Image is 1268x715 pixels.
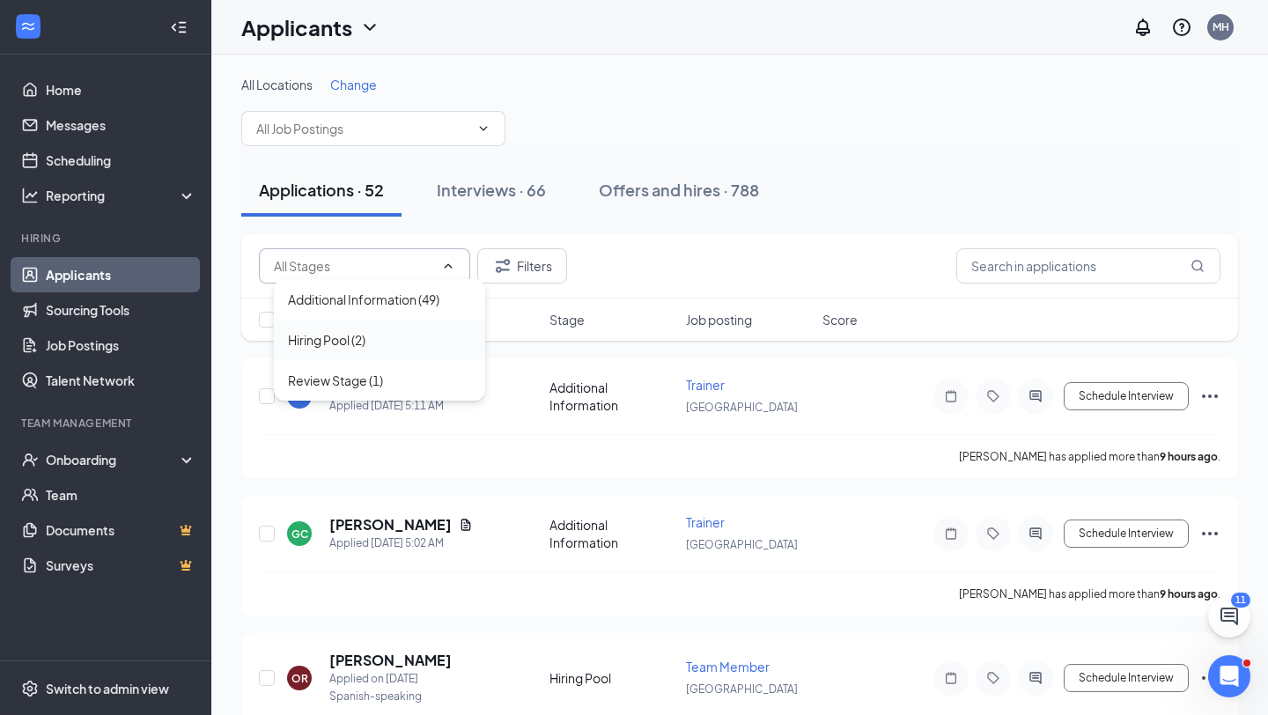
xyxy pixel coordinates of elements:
[686,311,752,328] span: Job posting
[822,311,858,328] span: Score
[956,248,1220,284] input: Search in applications
[1064,382,1189,410] button: Schedule Interview
[329,534,473,552] div: Applied [DATE] 5:02 AM
[21,416,193,431] div: Team Management
[940,671,962,685] svg: Note
[959,586,1220,601] p: [PERSON_NAME] has applied more than .
[940,389,962,403] svg: Note
[21,231,193,246] div: Hiring
[549,311,585,328] span: Stage
[46,143,196,178] a: Scheduling
[549,669,675,687] div: Hiring Pool
[686,401,798,414] span: [GEOGRAPHIC_DATA]
[983,671,1004,685] svg: Tag
[1025,527,1046,541] svg: ActiveChat
[21,680,39,697] svg: Settings
[983,389,1004,403] svg: Tag
[686,514,725,530] span: Trainer
[1213,19,1229,34] div: MH
[288,371,383,390] div: Review Stage (1)
[19,18,37,35] svg: WorkstreamLogo
[1199,523,1220,544] svg: Ellipses
[441,259,455,273] svg: ChevronUp
[291,671,308,686] div: OR
[1025,389,1046,403] svg: ActiveChat
[329,397,473,415] div: Applied [DATE] 5:11 AM
[599,179,759,201] div: Offers and hires · 788
[329,515,452,534] h5: [PERSON_NAME]
[1208,655,1250,697] iframe: Intercom live chat
[492,255,513,276] svg: Filter
[241,12,352,42] h1: Applicants
[437,179,546,201] div: Interviews · 66
[46,292,196,328] a: Sourcing Tools
[259,179,384,201] div: Applications · 52
[46,680,169,697] div: Switch to admin view
[21,451,39,468] svg: UserCheck
[46,512,196,548] a: DocumentsCrown
[1064,664,1189,692] button: Schedule Interview
[1025,671,1046,685] svg: ActiveChat
[46,328,196,363] a: Job Postings
[330,77,377,92] span: Change
[686,538,798,551] span: [GEOGRAPHIC_DATA]
[170,18,188,36] svg: Collapse
[359,17,380,38] svg: ChevronDown
[1191,259,1205,273] svg: MagnifyingGlass
[1199,386,1220,407] svg: Ellipses
[1199,667,1220,689] svg: Ellipses
[1160,450,1218,463] b: 9 hours ago
[46,257,196,292] a: Applicants
[288,330,365,350] div: Hiring Pool (2)
[1160,587,1218,601] b: 9 hours ago
[241,77,313,92] span: All Locations
[959,449,1220,464] p: [PERSON_NAME] has applied more than .
[686,659,770,674] span: Team Member
[1208,595,1250,638] button: ChatActive
[46,107,196,143] a: Messages
[477,248,567,284] button: Filter Filters
[256,119,469,138] input: All Job Postings
[329,651,452,670] h5: [PERSON_NAME]
[476,122,490,136] svg: ChevronDown
[1171,17,1192,38] svg: QuestionInfo
[329,670,452,688] div: Applied on [DATE]
[46,548,196,583] a: SurveysCrown
[329,688,452,705] div: Spanish-speaking
[46,72,196,107] a: Home
[686,377,725,393] span: Trainer
[549,516,675,551] div: Additional Information
[940,527,962,541] svg: Note
[291,527,308,542] div: GC
[459,518,473,532] svg: Document
[46,451,181,468] div: Onboarding
[46,477,196,512] a: Team
[274,256,434,276] input: All Stages
[1132,17,1154,38] svg: Notifications
[46,187,197,204] div: Reporting
[686,682,798,696] span: [GEOGRAPHIC_DATA]
[1231,593,1250,608] div: 11
[288,290,439,309] div: Additional Information (49)
[983,527,1004,541] svg: Tag
[1219,606,1240,627] svg: ChatActive
[1064,520,1189,548] button: Schedule Interview
[21,187,39,204] svg: Analysis
[46,363,196,398] a: Talent Network
[549,379,675,414] div: Additional Information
